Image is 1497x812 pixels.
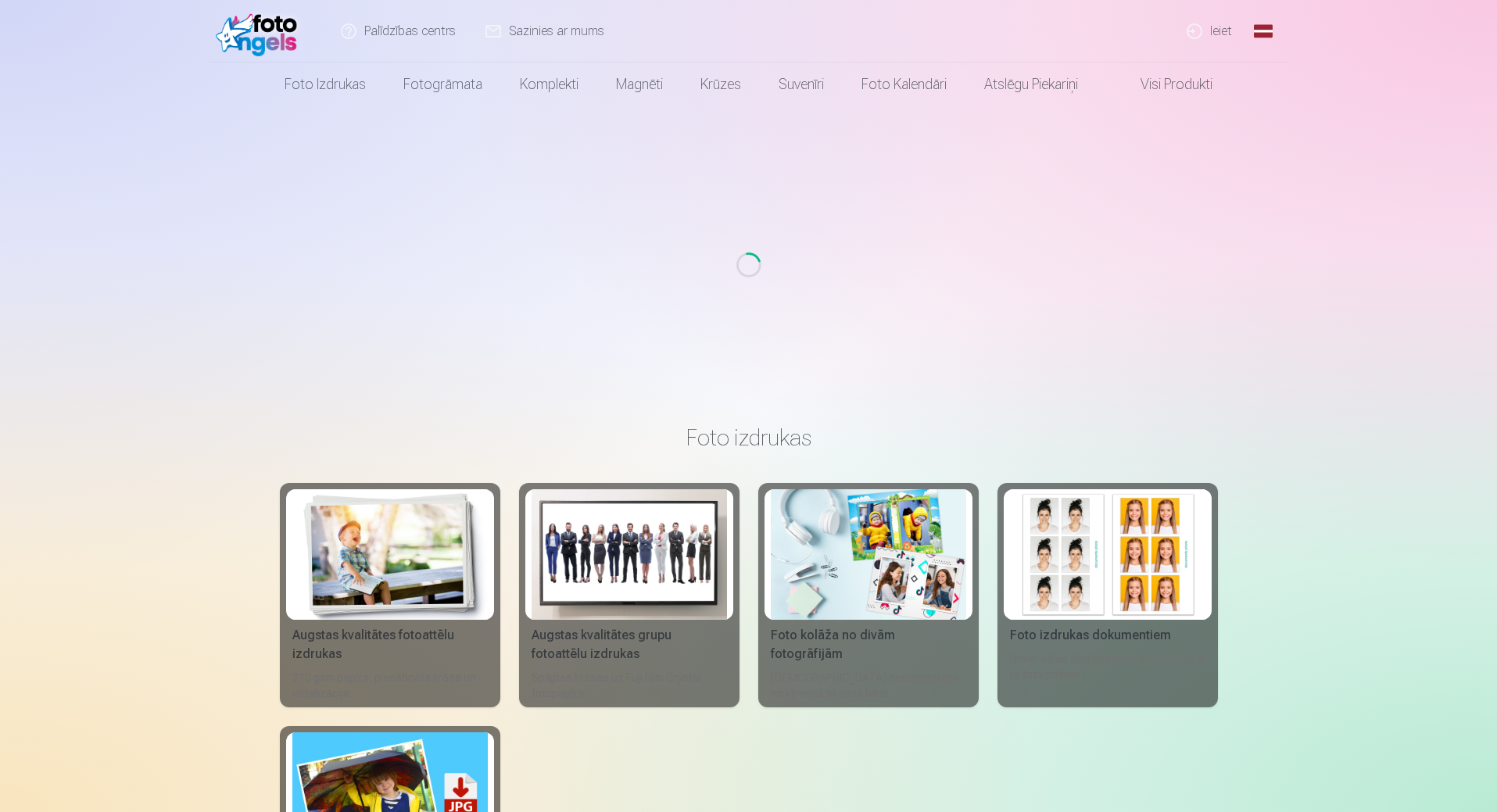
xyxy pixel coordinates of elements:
h3: Foto izdrukas [292,424,1205,452]
a: Foto izdrukas dokumentiemFoto izdrukas dokumentiemUniversālas foto izdrukas dokumentiem (6 fotogr... [997,483,1218,707]
img: Foto kolāža no divām fotogrāfijām [771,489,966,620]
a: Foto izdrukas [266,63,385,106]
div: Foto izdrukas dokumentiem [1004,626,1212,645]
a: Foto kolāža no divām fotogrāfijāmFoto kolāža no divām fotogrāfijām[DEMOGRAPHIC_DATA] neaizmirstam... [758,483,979,707]
a: Fotogrāmata [385,63,501,106]
a: Krūzes [682,63,760,106]
div: Foto kolāža no divām fotogrāfijām [765,626,972,664]
div: Spilgtas krāsas uz Fuji Film Crystal fotopapīra [525,670,733,701]
a: Atslēgu piekariņi [965,63,1097,106]
a: Augstas kvalitātes fotoattēlu izdrukasAugstas kvalitātes fotoattēlu izdrukas210 gsm papīrs, piesā... [280,483,500,707]
a: Suvenīri [760,63,843,106]
a: Magnēti [597,63,682,106]
div: 210 gsm papīrs, piesātināta krāsa un detalizācija [286,670,494,701]
img: /fa1 [216,6,306,56]
a: Foto kalendāri [843,63,965,106]
a: Augstas kvalitātes grupu fotoattēlu izdrukasAugstas kvalitātes grupu fotoattēlu izdrukasSpilgtas ... [519,483,740,707]
div: [DEMOGRAPHIC_DATA] neaizmirstami mirkļi vienā skaistā bildē [765,670,972,701]
img: Augstas kvalitātes fotoattēlu izdrukas [292,489,488,620]
div: Augstas kvalitātes fotoattēlu izdrukas [286,626,494,664]
img: Augstas kvalitātes grupu fotoattēlu izdrukas [532,489,727,620]
img: Foto izdrukas dokumentiem [1010,489,1205,620]
div: Augstas kvalitātes grupu fotoattēlu izdrukas [525,626,733,664]
div: Universālas foto izdrukas dokumentiem (6 fotogrāfijas) [1004,651,1212,701]
a: Komplekti [501,63,597,106]
a: Visi produkti [1097,63,1231,106]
